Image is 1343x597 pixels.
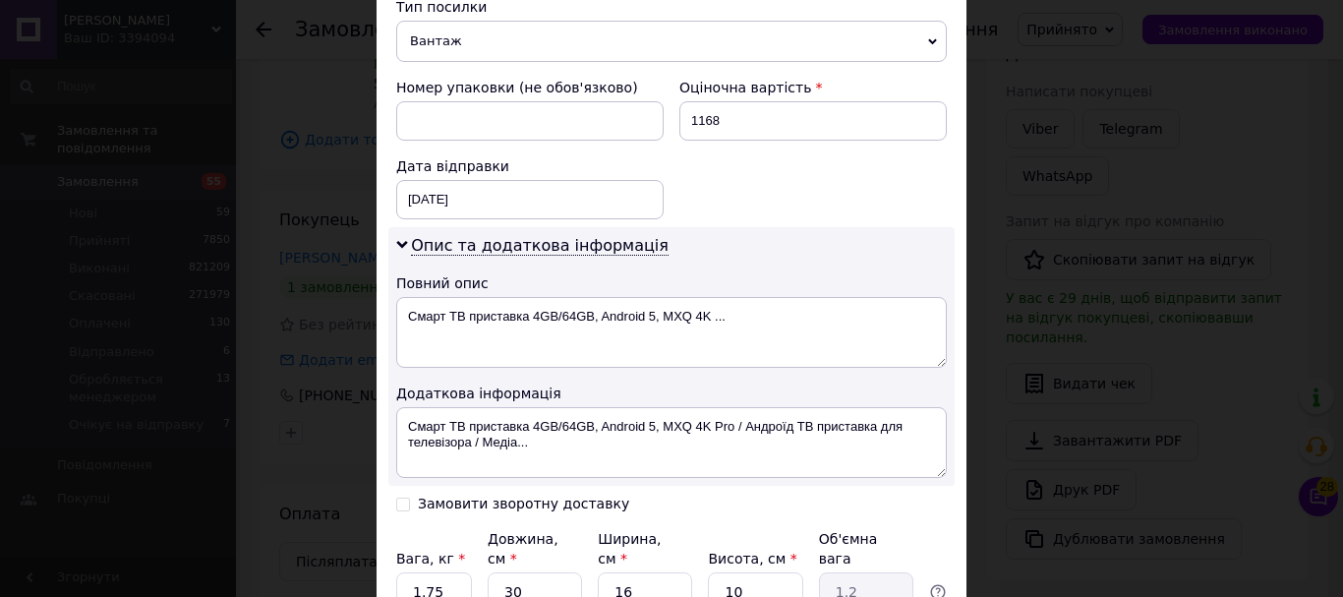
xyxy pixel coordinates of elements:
label: Висота, см [708,551,796,567]
label: Вага, кг [396,551,465,567]
div: Дата відправки [396,156,664,176]
label: Ширина, см [598,531,661,567]
div: Оціночна вартість [679,78,947,97]
span: Вантаж [396,21,947,62]
div: Додаткова інформація [396,384,947,403]
div: Номер упаковки (не обов'язково) [396,78,664,97]
span: Опис та додаткова інформація [411,236,669,256]
div: Об'ємна вага [819,529,913,568]
div: Замовити зворотну доставку [418,496,629,512]
textarea: Смарт ТВ приставка 4GB/64GB, Android 5, MXQ 4K ... [396,297,947,368]
label: Довжина, см [488,531,558,567]
div: Повний опис [396,273,947,293]
textarea: Смарт ТВ приставка 4GB/64GB, Android 5, MXQ 4K Pro / Андроїд ТВ приставка для телевізора / Медіа... [396,407,947,478]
